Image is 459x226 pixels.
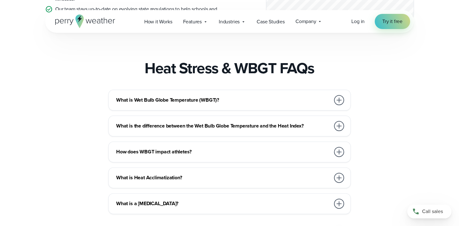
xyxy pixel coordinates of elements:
a: How it Works [139,15,178,28]
span: Features [183,18,201,26]
h2: Heat Stress & WBGT FAQs [145,59,314,77]
span: Company [295,18,316,25]
span: Call sales [422,208,443,215]
a: Call sales [407,205,451,218]
p: Our team stays up-to-date on evolving state regulations to help schools and athletic trainers imp... [55,5,224,21]
h3: What is Wet Bulb Globe Temperature (WBGT)? [116,96,330,104]
span: Try it free [382,18,402,25]
span: How it Works [144,18,172,26]
h3: What is the difference between the Wet Bulb Globe Temperature and the Heat Index? [116,122,330,130]
span: Case Studies [257,18,285,26]
h3: What is Heat Acclimatization? [116,174,330,181]
h3: What is a [MEDICAL_DATA]? [116,200,330,207]
h3: How does WBGT impact athletes? [116,148,330,156]
a: Case Studies [251,15,290,28]
span: Industries [219,18,240,26]
a: Try it free [375,14,410,29]
a: Log in [351,18,365,25]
